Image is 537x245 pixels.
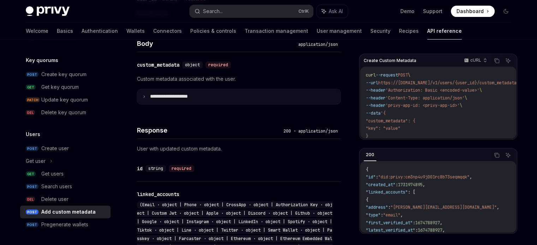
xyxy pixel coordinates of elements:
[366,110,381,116] span: --data
[20,81,111,93] a: GETGet key quorum
[26,23,48,39] a: Welcome
[317,5,348,18] button: Ask AI
[400,8,414,15] a: Demo
[366,95,386,101] span: --header
[497,204,499,210] span: ,
[41,220,88,229] div: Pregenerate wallets
[26,197,35,202] span: DEL
[366,118,415,124] span: "custom_metadata": {
[137,191,179,198] div: linked_accounts
[386,87,479,93] span: 'Authorization: Basic <encoded-value>'
[20,68,111,81] a: POSTCreate key quorum
[190,23,236,39] a: Policies & controls
[137,75,341,83] p: Custom metadata associated with the user.
[26,110,35,115] span: DEL
[390,204,497,210] span: "[PERSON_NAME][EMAIL_ADDRESS][DOMAIN_NAME]"
[137,61,179,68] div: custom_metadata
[41,182,72,191] div: Search users
[366,167,368,172] span: {
[20,167,111,180] a: GETGet users
[366,197,368,203] span: {
[400,212,403,218] span: ,
[388,204,390,210] span: :
[399,23,419,39] a: Recipes
[364,58,416,63] span: Create Custom Metadata
[492,151,501,160] button: Copy the contents from the code block
[137,145,341,153] p: User with updated custom metadata.
[378,80,517,86] span: https://[DOMAIN_NAME]/v1/users/{user_id}/custom_metadata
[460,103,462,108] span: \
[423,182,425,188] span: ,
[413,220,415,226] span: :
[408,72,410,78] span: \
[376,174,378,180] span: :
[26,72,38,77] span: POST
[366,103,386,108] span: --header
[20,206,111,218] a: POSTAdd custom metadata
[492,56,501,65] button: Copy the contents from the code block
[470,174,472,180] span: ,
[137,125,281,135] h4: Response
[26,130,40,139] h5: Users
[366,182,395,188] span: "created_at"
[203,7,223,16] div: Search...
[465,95,467,101] span: \
[26,171,36,177] span: GET
[366,87,386,93] span: --header
[381,110,386,116] span: '{
[427,23,462,39] a: API reference
[470,57,481,63] p: cURL
[41,170,64,178] div: Get users
[298,8,309,14] span: Ctrl K
[415,227,418,233] span: :
[457,8,484,15] span: Dashboard
[415,220,440,226] span: 1674788927
[366,72,376,78] span: curl
[418,227,442,233] span: 1674788927
[366,189,408,195] span: "linked_accounts"
[376,72,398,78] span: --request
[20,218,111,231] a: POSTPregenerate wallets
[366,174,376,180] span: "id"
[381,212,383,218] span: :
[126,23,145,39] a: Wallets
[20,193,111,206] a: DELDelete user
[386,95,465,101] span: 'Content-Type: application/json'
[366,80,378,86] span: --url
[137,39,296,48] h4: Body
[398,182,423,188] span: 1731974895
[440,220,442,226] span: ,
[366,220,413,226] span: "first_verified_at"
[317,23,362,39] a: User management
[479,87,482,93] span: \
[20,180,111,193] a: POSTSearch users
[41,96,88,104] div: Update key quorum
[26,56,58,65] h5: Key quorums
[500,6,512,17] button: Toggle dark mode
[26,6,70,16] img: dark logo
[370,23,390,39] a: Security
[26,85,36,90] span: GET
[451,6,495,17] a: Dashboard
[153,23,182,39] a: Connectors
[148,166,163,171] span: string
[190,5,313,18] button: Search...CtrlK
[408,189,415,195] span: : [
[41,70,86,79] div: Create key quorum
[503,56,513,65] button: Ask AI
[26,209,38,215] span: POST
[383,212,400,218] span: "email"
[185,62,200,68] span: object
[205,61,231,68] div: required
[26,222,38,227] span: POST
[366,212,381,218] span: "type"
[395,182,398,188] span: :
[296,41,341,48] div: application/json
[398,72,408,78] span: POST
[378,174,470,180] span: "did:privy:cm3np4u9j001rc8b73seqmqqk"
[57,23,73,39] a: Basics
[281,128,341,135] div: 200 - application/json
[460,55,490,67] button: cURL
[329,8,343,15] span: Ask AI
[366,204,388,210] span: "address"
